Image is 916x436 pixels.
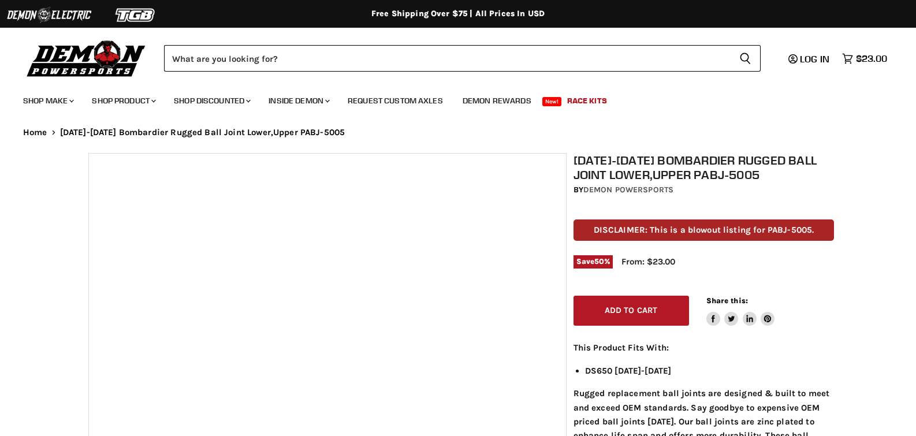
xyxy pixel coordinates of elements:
[14,89,81,113] a: Shop Make
[6,4,92,26] img: Demon Electric Logo 2
[594,257,604,266] span: 50
[23,128,47,137] a: Home
[583,185,673,195] a: Demon Powersports
[574,219,835,241] p: DISCLAIMER: This is a blowout listing for PABJ-5005.
[164,45,761,72] form: Product
[454,89,540,113] a: Demon Rewards
[574,341,835,355] p: This Product Fits With:
[542,97,562,106] span: New!
[260,89,337,113] a: Inside Demon
[706,296,748,305] span: Share this:
[92,4,179,26] img: TGB Logo 2
[856,53,887,64] span: $23.00
[621,256,675,267] span: From: $23.00
[558,89,616,113] a: Race Kits
[339,89,452,113] a: Request Custom Axles
[574,184,835,196] div: by
[836,50,893,67] a: $23.00
[574,296,689,326] button: Add to cart
[60,128,345,137] span: [DATE]-[DATE] Bombardier Rugged Ball Joint Lower,Upper PABJ-5005
[706,296,775,326] aside: Share this:
[783,54,836,64] a: Log in
[585,364,835,378] li: DS650 [DATE]-[DATE]
[83,89,163,113] a: Shop Product
[605,305,658,315] span: Add to cart
[165,89,258,113] a: Shop Discounted
[574,255,613,268] span: Save %
[14,84,884,113] ul: Main menu
[730,45,761,72] button: Search
[574,153,835,182] h1: [DATE]-[DATE] Bombardier Rugged Ball Joint Lower,Upper PABJ-5005
[164,45,730,72] input: Search
[23,38,150,79] img: Demon Powersports
[800,53,829,65] span: Log in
